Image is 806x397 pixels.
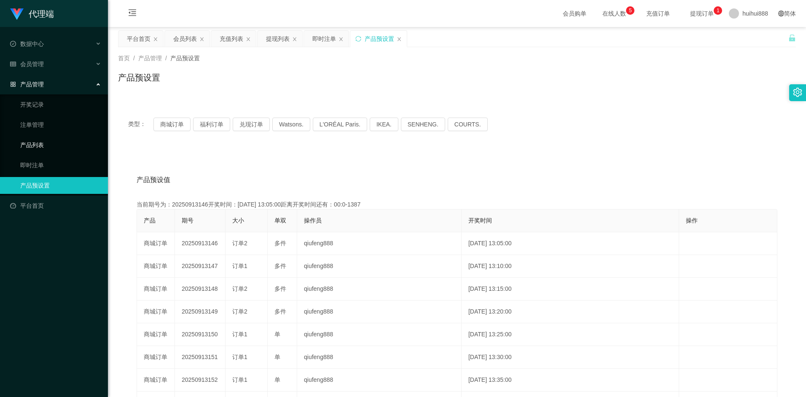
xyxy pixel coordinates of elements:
button: IKEA. [370,118,398,131]
div: 平台首页 [127,31,150,47]
div: 充值列表 [220,31,243,47]
span: 会员管理 [10,61,44,67]
span: 多件 [274,308,286,315]
td: 商城订单 [137,232,175,255]
span: 订单1 [232,376,247,383]
td: 商城订单 [137,346,175,369]
td: qiufeng888 [297,346,462,369]
a: 注单管理 [20,116,101,133]
td: 商城订单 [137,300,175,323]
td: qiufeng888 [297,300,462,323]
p: 5 [629,6,632,15]
span: 在线人数 [598,11,630,16]
i: 图标: close [397,37,402,42]
td: qiufeng888 [297,323,462,346]
span: 充值订单 [642,11,674,16]
span: 订单1 [232,354,247,360]
td: 20250913152 [175,369,226,392]
td: 20250913148 [175,278,226,300]
span: 订单1 [232,331,247,338]
td: qiufeng888 [297,232,462,255]
td: [DATE] 13:35:00 [462,369,679,392]
i: 图标: setting [793,88,802,97]
span: 订单2 [232,308,247,315]
i: 图标: check-circle-o [10,41,16,47]
span: 产品预设置 [170,55,200,62]
i: 图标: menu-fold [118,0,147,27]
span: 多件 [274,240,286,247]
h1: 代理端 [29,0,54,27]
span: 订单2 [232,285,247,292]
td: 20250913146 [175,232,226,255]
button: L'ORÉAL Paris. [313,118,367,131]
div: 当前期号为：20250913146开奖时间：[DATE] 13:05:00距离开奖时间还有：00:0-1387 [137,200,777,209]
td: [DATE] 13:15:00 [462,278,679,300]
span: 单 [274,376,280,383]
td: 商城订单 [137,323,175,346]
span: 大小 [232,217,244,224]
span: 提现订单 [686,11,718,16]
a: 即时注单 [20,157,101,174]
div: 即时注单 [312,31,336,47]
button: 福利订单 [193,118,230,131]
span: 产品 [144,217,156,224]
h1: 产品预设置 [118,71,160,84]
div: 产品预设置 [365,31,394,47]
td: 商城订单 [137,369,175,392]
span: 类型： [128,118,153,131]
i: 图标: close [199,37,204,42]
i: 图标: close [246,37,251,42]
td: 20250913150 [175,323,226,346]
td: 20250913149 [175,300,226,323]
span: 数据中心 [10,40,44,47]
span: 产品管理 [10,81,44,88]
i: 图标: global [778,11,784,16]
td: qiufeng888 [297,255,462,278]
a: 产品列表 [20,137,101,153]
td: [DATE] 13:20:00 [462,300,679,323]
span: 订单2 [232,240,247,247]
td: 20250913147 [175,255,226,278]
div: 会员列表 [173,31,197,47]
a: 代理端 [10,10,54,17]
span: 订单1 [232,263,247,269]
i: 图标: table [10,61,16,67]
button: Watsons. [272,118,310,131]
i: 图标: sync [355,36,361,42]
div: 提现列表 [266,31,290,47]
span: 单 [274,331,280,338]
span: 产品预设值 [137,175,170,185]
span: / [133,55,135,62]
span: 产品管理 [138,55,162,62]
td: qiufeng888 [297,278,462,300]
p: 1 [717,6,720,15]
i: 图标: close [339,37,344,42]
td: [DATE] 13:05:00 [462,232,679,255]
span: 开奖时间 [468,217,492,224]
button: SENHENG. [401,118,445,131]
i: 图标: close [153,37,158,42]
button: 商城订单 [153,118,191,131]
td: [DATE] 13:25:00 [462,323,679,346]
button: COURTS. [448,118,488,131]
i: 图标: close [292,37,297,42]
td: 商城订单 [137,278,175,300]
a: 图标: dashboard平台首页 [10,197,101,214]
span: 多件 [274,263,286,269]
sup: 5 [626,6,634,15]
td: 20250913151 [175,346,226,369]
i: 图标: unlock [788,34,796,42]
span: 单双 [274,217,286,224]
img: logo.9652507e.png [10,8,24,20]
td: [DATE] 13:30:00 [462,346,679,369]
td: qiufeng888 [297,369,462,392]
a: 开奖记录 [20,96,101,113]
span: 操作员 [304,217,322,224]
sup: 1 [714,6,722,15]
i: 图标: appstore-o [10,81,16,87]
button: 兑现订单 [233,118,270,131]
a: 产品预设置 [20,177,101,194]
span: 单 [274,354,280,360]
td: [DATE] 13:10:00 [462,255,679,278]
span: 期号 [182,217,193,224]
